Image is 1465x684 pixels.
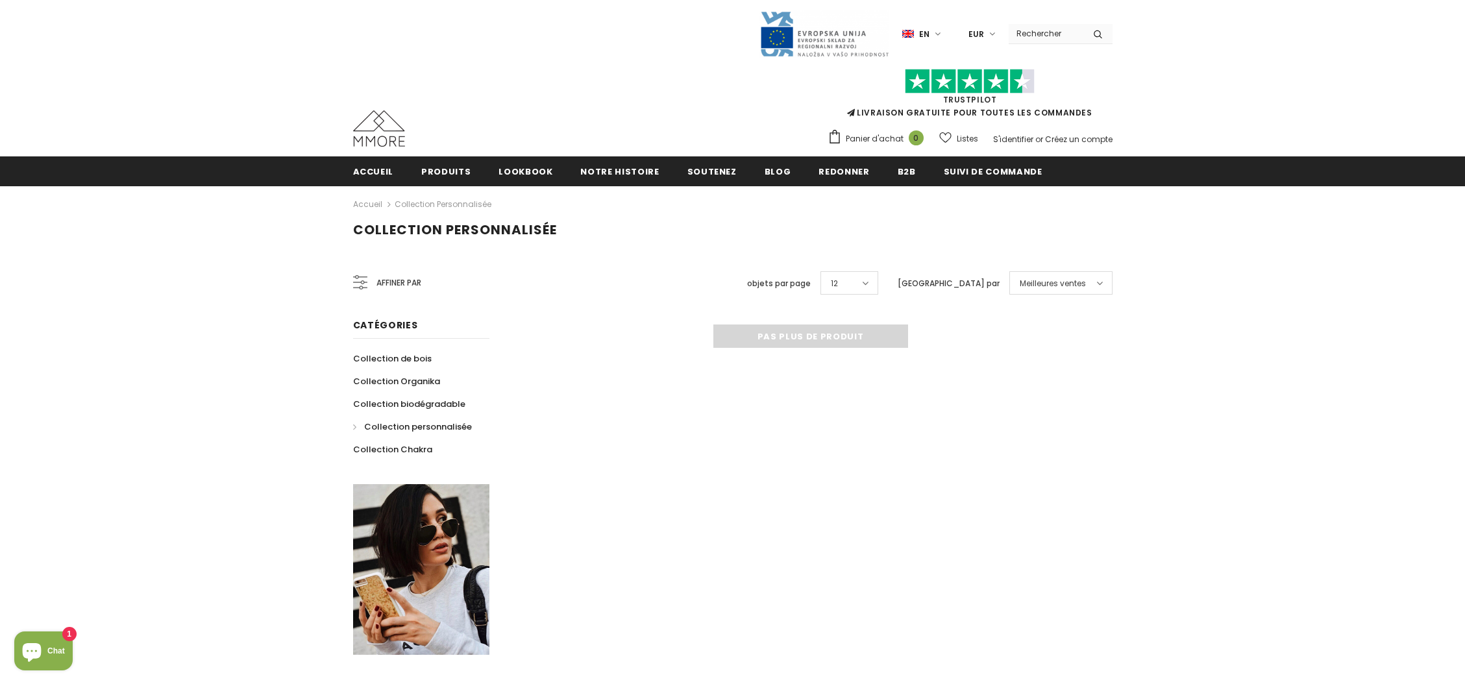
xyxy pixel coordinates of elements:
a: Accueil [353,197,382,212]
a: Créez un compte [1045,134,1113,145]
span: or [1035,134,1043,145]
span: Produits [421,165,471,178]
a: Lookbook [499,156,552,186]
span: Meilleures ventes [1020,277,1086,290]
a: Blog [765,156,791,186]
label: [GEOGRAPHIC_DATA] par [898,277,1000,290]
span: Notre histoire [580,165,659,178]
a: Panier d'achat 0 [828,129,930,149]
span: en [919,28,929,41]
img: Faites confiance aux étoiles pilotes [905,69,1035,94]
span: soutenez [687,165,737,178]
span: Collection Organika [353,375,440,387]
span: Panier d'achat [846,132,904,145]
span: Collection Chakra [353,443,432,456]
input: Search Site [1009,24,1083,43]
a: Collection personnalisée [353,415,472,438]
a: B2B [898,156,916,186]
a: S'identifier [993,134,1033,145]
a: Notre histoire [580,156,659,186]
span: Collection personnalisée [364,421,472,433]
img: i-lang-1.png [902,29,914,40]
a: Collection Organika [353,370,440,393]
span: Lookbook [499,165,552,178]
img: Javni Razpis [759,10,889,58]
span: Collection personnalisée [353,221,557,239]
span: Suivi de commande [944,165,1042,178]
img: Cas MMORE [353,110,405,147]
label: objets par page [747,277,811,290]
a: soutenez [687,156,737,186]
span: Blog [765,165,791,178]
a: Collection Chakra [353,438,432,461]
span: Listes [957,132,978,145]
span: Collection de bois [353,352,432,365]
a: Accueil [353,156,394,186]
a: Collection biodégradable [353,393,465,415]
a: Produits [421,156,471,186]
a: Javni Razpis [759,28,889,39]
a: Listes [939,127,978,150]
span: EUR [968,28,984,41]
a: Collection personnalisée [395,199,491,210]
span: Collection biodégradable [353,398,465,410]
span: B2B [898,165,916,178]
span: Affiner par [376,276,421,290]
a: Suivi de commande [944,156,1042,186]
a: TrustPilot [943,94,997,105]
span: 12 [831,277,838,290]
span: Redonner [819,165,869,178]
a: Collection de bois [353,347,432,370]
span: Accueil [353,165,394,178]
span: LIVRAISON GRATUITE POUR TOUTES LES COMMANDES [828,75,1113,118]
a: Redonner [819,156,869,186]
inbox-online-store-chat: Shopify online store chat [10,631,77,674]
span: Catégories [353,319,418,332]
span: 0 [909,130,924,145]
